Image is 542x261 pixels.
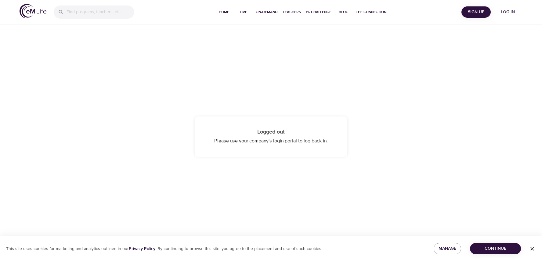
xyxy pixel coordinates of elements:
[493,6,522,18] button: Log in
[470,243,521,254] button: Continue
[283,9,301,15] span: Teachers
[256,9,278,15] span: On-Demand
[434,243,461,254] button: Manage
[464,8,488,16] span: Sign Up
[336,9,351,15] span: Blog
[439,245,456,252] span: Manage
[496,8,520,16] span: Log in
[306,9,331,15] span: 1% Challenge
[67,6,134,19] input: Find programs, teachers, etc...
[129,246,155,252] a: Privacy Policy
[214,138,328,144] span: Please use your company's login portal to log back in.
[207,129,335,135] h4: Logged out
[236,9,251,15] span: Live
[461,6,491,18] button: Sign Up
[475,245,516,252] span: Continue
[356,9,386,15] span: The Connection
[217,9,231,15] span: Home
[20,4,46,18] img: logo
